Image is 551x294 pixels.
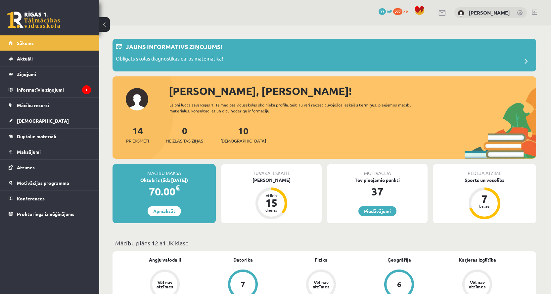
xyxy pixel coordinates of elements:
div: 70.00 [113,184,216,199]
a: [PERSON_NAME] [469,9,510,16]
span: Sākums [17,40,34,46]
div: Tuvākā ieskaite [221,164,322,177]
span: 37 [379,8,386,15]
legend: Ziņojumi [17,66,91,82]
a: Fizika [315,256,328,263]
div: Vēl nav atzīmes [468,280,486,289]
a: Mācību resursi [9,98,91,113]
a: Angļu valoda II [149,256,181,263]
div: Sports un veselība [433,177,536,184]
a: Proktoringa izmēģinājums [9,206,91,222]
div: Tev pieejamie punkti [327,177,428,184]
span: Motivācijas programma [17,180,69,186]
div: dienas [261,208,281,212]
a: Atzīmes [9,160,91,175]
a: 10[DEMOGRAPHIC_DATA] [220,125,266,144]
div: Oktobris (līdz [DATE]) [113,177,216,184]
span: mP [387,8,392,14]
span: [DEMOGRAPHIC_DATA] [17,118,69,124]
div: 6 [397,281,401,288]
div: balles [475,204,494,208]
a: Sports un veselība 7 balles [433,177,536,220]
div: [PERSON_NAME] [221,177,322,184]
legend: Maksājumi [17,144,91,159]
a: [PERSON_NAME] Atlicis 15 dienas [221,177,322,220]
div: 15 [261,197,281,208]
span: Konferences [17,195,45,201]
span: Proktoringa izmēģinājums [17,211,74,217]
div: 7 [475,193,494,204]
a: 0Neizlasītās ziņas [166,125,203,144]
span: € [175,183,180,192]
span: 277 [393,8,402,15]
a: Karjeras izglītība [459,256,496,263]
div: Laipni lūgts savā Rīgas 1. Tālmācības vidusskolas skolnieka profilā. Šeit Tu vari redzēt tuvojošo... [169,102,424,114]
a: Rīgas 1. Tālmācības vidusskola [7,12,60,28]
div: Vēl nav atzīmes [156,280,174,289]
span: xp [403,8,408,14]
p: Jauns informatīvs ziņojums! [126,42,222,51]
div: 7 [241,281,245,288]
span: Priekšmeti [126,138,149,144]
a: Ziņojumi [9,66,91,82]
i: 1 [82,85,91,94]
a: Maksājumi [9,144,91,159]
p: Mācību plāns 12.a1 JK klase [115,238,533,247]
a: Digitālie materiāli [9,129,91,144]
a: Informatīvie ziņojumi1 [9,82,91,97]
a: Aktuāli [9,51,91,66]
a: Konferences [9,191,91,206]
a: Piedāvājumi [358,206,396,216]
a: Ģeogrāfija [388,256,411,263]
span: [DEMOGRAPHIC_DATA] [220,138,266,144]
div: 37 [327,184,428,199]
img: Aleksandrs Demidenko [458,10,464,17]
p: Obligāts skolas diagnostikas darbs matemātikā! [116,55,223,64]
div: Pēdējā atzīme [433,164,536,177]
legend: Informatīvie ziņojumi [17,82,91,97]
div: [PERSON_NAME], [PERSON_NAME]! [169,83,536,99]
a: Apmaksāt [148,206,181,216]
a: 37 mP [379,8,392,14]
span: Neizlasītās ziņas [166,138,203,144]
a: Motivācijas programma [9,175,91,190]
div: Motivācija [327,164,428,177]
a: [DEMOGRAPHIC_DATA] [9,113,91,128]
span: Atzīmes [17,164,35,170]
a: 14Priekšmeti [126,125,149,144]
a: Jauns informatīvs ziņojums! Obligāts skolas diagnostikas darbs matemātikā! [116,42,533,68]
div: Atlicis [261,193,281,197]
a: Datorika [233,256,253,263]
div: Mācību maksa [113,164,216,177]
span: Mācību resursi [17,102,49,108]
a: 277 xp [393,8,411,14]
span: Aktuāli [17,56,33,62]
a: Sākums [9,35,91,51]
div: Vēl nav atzīmes [312,280,330,289]
span: Digitālie materiāli [17,133,56,139]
